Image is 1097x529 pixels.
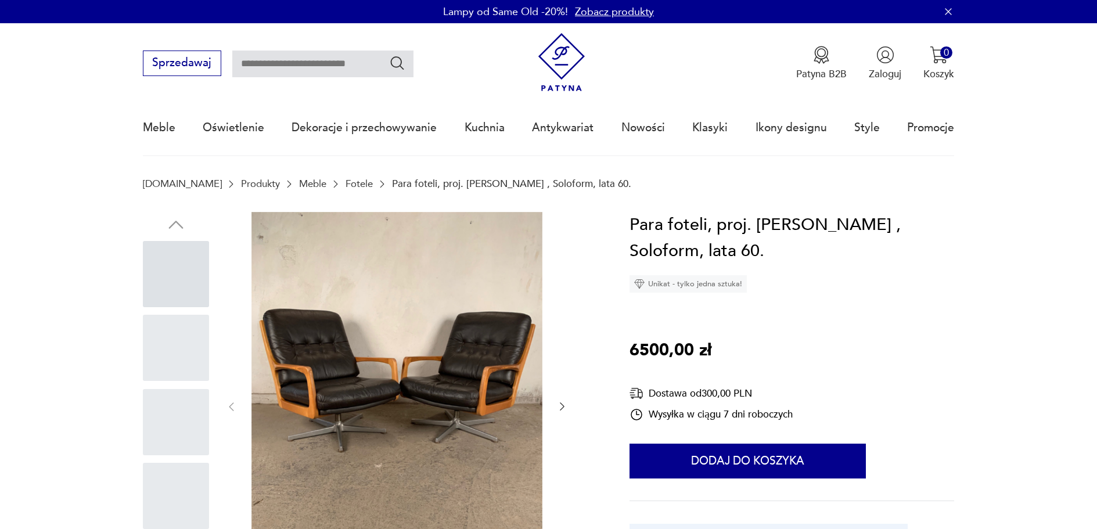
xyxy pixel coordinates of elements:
[443,5,568,19] p: Lampy od Same Old -20%!
[630,386,643,401] img: Ikona dostawy
[907,101,954,154] a: Promocje
[630,212,954,265] h1: Para foteli, proj. [PERSON_NAME] , Soloform, lata 60.
[630,275,747,293] div: Unikat - tylko jedna sztuka!
[796,46,847,81] button: Patyna B2B
[634,279,645,289] img: Ikona diamentu
[692,101,728,154] a: Klasyki
[575,5,654,19] a: Zobacz produkty
[796,46,847,81] a: Ikona medaluPatyna B2B
[292,101,437,154] a: Dekoracje i przechowywanie
[143,59,221,69] a: Sprzedawaj
[812,46,830,64] img: Ikona medalu
[241,178,280,189] a: Produkty
[532,101,594,154] a: Antykwariat
[203,101,264,154] a: Oświetlenie
[392,178,631,189] p: Para foteli, proj. [PERSON_NAME] , Soloform, lata 60.
[630,444,866,478] button: Dodaj do koszyka
[630,386,793,401] div: Dostawa od 300,00 PLN
[630,337,711,364] p: 6500,00 zł
[869,46,901,81] button: Zaloguj
[465,101,505,154] a: Kuchnia
[796,67,847,81] p: Patyna B2B
[854,101,880,154] a: Style
[621,101,665,154] a: Nowości
[346,178,373,189] a: Fotele
[143,101,175,154] a: Meble
[533,33,591,92] img: Patyna - sklep z meblami i dekoracjami vintage
[299,178,326,189] a: Meble
[930,46,948,64] img: Ikona koszyka
[923,46,954,81] button: 0Koszyk
[756,101,827,154] a: Ikony designu
[630,408,793,422] div: Wysyłka w ciągu 7 dni roboczych
[940,46,952,59] div: 0
[876,46,894,64] img: Ikonka użytkownika
[143,178,222,189] a: [DOMAIN_NAME]
[869,67,901,81] p: Zaloguj
[389,55,406,71] button: Szukaj
[923,67,954,81] p: Koszyk
[143,51,221,76] button: Sprzedawaj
